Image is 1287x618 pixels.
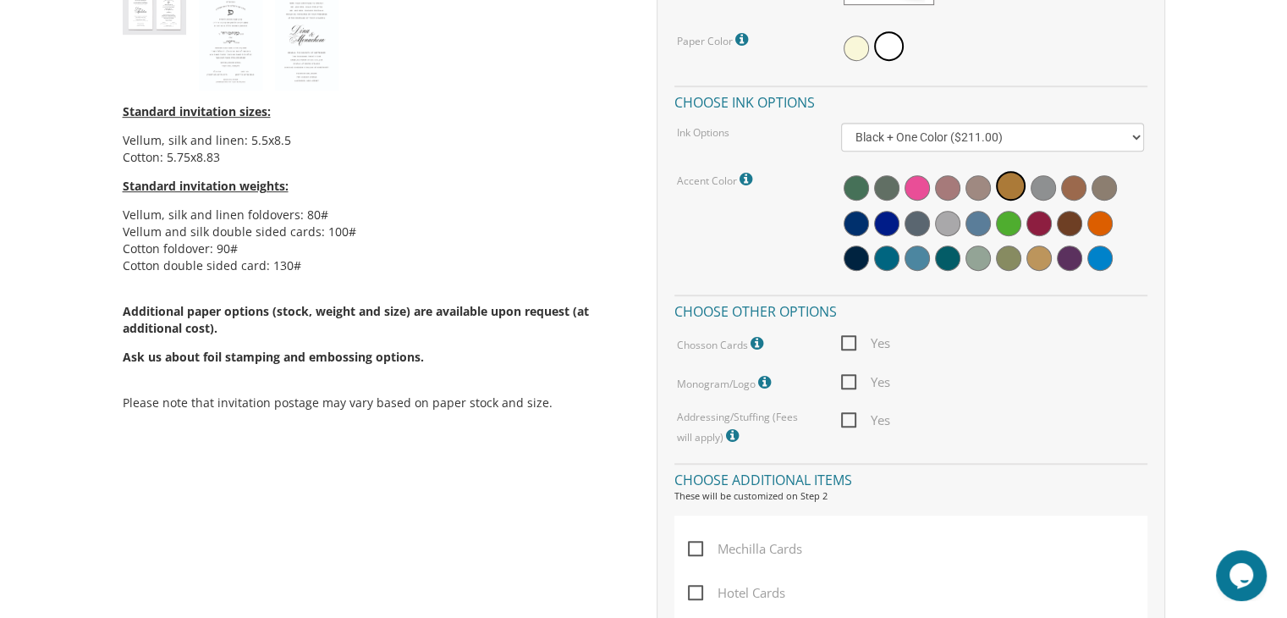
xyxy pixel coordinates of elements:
li: Vellum, silk and linen: 5.5x8.5 [123,132,631,149]
label: Monogram/Logo [677,372,775,394]
li: Vellum and silk double sided cards: 100# [123,223,631,240]
li: Cotton foldover: 90# [123,240,631,257]
label: Addressing/Stuffing (Fees will apply) [677,410,816,446]
label: Accent Color [677,168,756,190]
span: Yes [841,372,890,393]
label: Ink Options [677,125,729,140]
span: Ask us about foil stamping and embossing options. [123,349,424,365]
h4: Choose ink options [674,86,1147,115]
span: Hotel Cards [688,582,785,604]
span: Yes [841,333,890,354]
li: Cotton double sided card: 130# [123,257,631,274]
h4: Choose additional items [674,463,1147,493]
h4: Choose other options [674,295,1147,324]
span: Yes [841,410,890,431]
span: Standard invitation weights: [123,178,289,194]
label: Chosson Cards [677,333,767,355]
div: These will be customized on Step 2 [674,489,1147,503]
label: Paper Color [677,29,752,51]
div: Please note that invitation postage may vary based on paper stock and size. [123,91,631,428]
li: Vellum, silk and linen foldovers: 80# [123,207,631,223]
span: Additional paper options (stock, weight and size) are available upon request (at additional cost). [123,303,631,366]
iframe: chat widget [1216,550,1270,601]
span: Standard invitation sizes: [123,103,271,119]
span: Mechilla Cards [688,538,802,560]
li: Cotton: 5.75x8.83 [123,149,631,166]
